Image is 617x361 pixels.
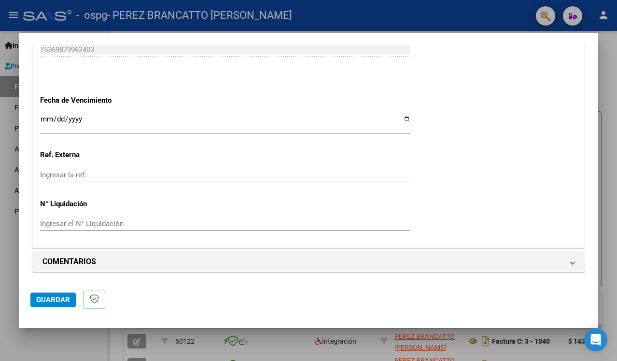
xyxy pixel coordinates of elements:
button: Guardar [30,293,76,307]
p: N° Liquidación [40,199,201,210]
h1: COMENTARIOS [42,256,96,267]
p: Ref. Externa [40,149,201,160]
p: Fecha de Vencimiento [40,95,201,106]
mat-expansion-panel-header: COMENTARIOS [33,252,584,271]
div: Open Intercom Messenger [584,328,607,351]
span: Guardar [36,295,70,304]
